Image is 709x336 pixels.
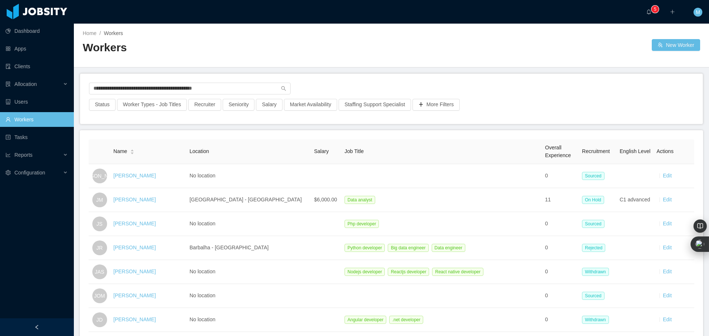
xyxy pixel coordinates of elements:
a: [PERSON_NAME] [113,173,156,179]
td: No location [186,212,311,236]
td: 11 [542,188,579,212]
a: Sourced [582,173,607,179]
span: Reports [14,152,32,158]
sup: 5 [651,6,659,13]
span: JM [96,193,103,207]
a: On Hold [582,197,607,202]
div: Sort [130,148,134,153]
span: Data engineer [432,244,465,252]
span: M [696,8,700,17]
a: Rejected [582,245,608,250]
a: [PERSON_NAME] [113,245,156,250]
span: Salary [314,148,329,154]
span: Php developer [345,220,379,228]
button: icon: usergroup-addNew Worker [652,39,700,51]
a: Edit [663,245,672,250]
td: No location [186,260,311,284]
td: C1 advanced [617,188,654,212]
i: icon: line-chart [6,152,11,157]
span: JS [96,217,102,231]
span: Allocation [14,81,37,87]
span: $6,000.00 [314,197,337,202]
span: Overall Experience [545,145,571,158]
span: JOM [94,288,105,303]
a: icon: pie-chartDashboard [6,24,68,38]
td: [GEOGRAPHIC_DATA] - [GEOGRAPHIC_DATA] [186,188,311,212]
span: Name [113,148,127,155]
button: Worker Types - Job Titles [117,99,187,111]
span: Nodejs developer [345,268,385,276]
a: Home [83,30,96,36]
button: Salary [256,99,282,111]
span: Recruitment [582,148,610,154]
a: icon: userWorkers [6,112,68,127]
p: 5 [654,6,657,13]
a: Edit [663,221,672,226]
a: icon: robotUsers [6,94,68,109]
button: Market Availability [284,99,337,111]
span: [PERSON_NAME] [78,169,121,183]
a: Edit [663,316,672,322]
i: icon: search [281,86,286,91]
a: icon: profileTasks [6,130,68,145]
span: Reactjs developer [388,268,429,276]
button: Seniority [223,99,254,111]
span: Withdrawn [582,316,609,324]
span: Rejected [582,244,605,252]
a: [PERSON_NAME] [113,292,156,298]
span: On Hold [582,196,604,204]
span: Withdrawn [582,268,609,276]
a: [PERSON_NAME] [113,197,156,202]
button: Staffing Support Specialist [339,99,411,111]
button: icon: plusMore Filters [412,99,460,111]
span: .net developer [389,316,423,324]
td: No location [186,308,311,332]
span: / [99,30,101,36]
i: icon: caret-up [130,149,134,151]
i: icon: plus [670,9,675,14]
i: icon: bell [646,9,651,14]
span: Location [189,148,209,154]
a: Edit [663,173,672,179]
span: JAS [95,264,105,279]
td: 0 [542,284,579,308]
span: Job Title [345,148,364,154]
span: Sourced [582,172,604,180]
span: Workers [104,30,123,36]
td: Barbalha - [GEOGRAPHIC_DATA] [186,236,311,260]
span: Actions [657,148,674,154]
td: 0 [542,236,579,260]
td: 0 [542,308,579,332]
a: Edit [663,197,672,202]
a: Withdrawn [582,316,612,322]
a: Withdrawn [582,269,612,274]
a: Edit [663,269,672,274]
td: No location [186,284,311,308]
button: Status [89,99,116,111]
a: [PERSON_NAME] [113,221,156,226]
a: [PERSON_NAME] [113,269,156,274]
h2: Workers [83,40,391,55]
span: JR [96,240,103,255]
td: 0 [542,260,579,284]
a: Edit [663,292,672,298]
span: Sourced [582,292,604,300]
td: 0 [542,212,579,236]
span: Python developer [345,244,385,252]
a: [PERSON_NAME] [113,316,156,322]
button: Recruiter [188,99,221,111]
i: icon: solution [6,82,11,87]
span: Sourced [582,220,604,228]
a: icon: appstoreApps [6,41,68,56]
i: icon: caret-down [130,151,134,153]
td: No location [186,164,311,188]
i: icon: setting [6,170,11,175]
span: JD [96,312,103,327]
span: Configuration [14,170,45,176]
span: Big data engineer [388,244,428,252]
span: Angular developer [345,316,386,324]
a: Sourced [582,292,607,298]
span: Data analyst [345,196,375,204]
a: Sourced [582,221,607,226]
